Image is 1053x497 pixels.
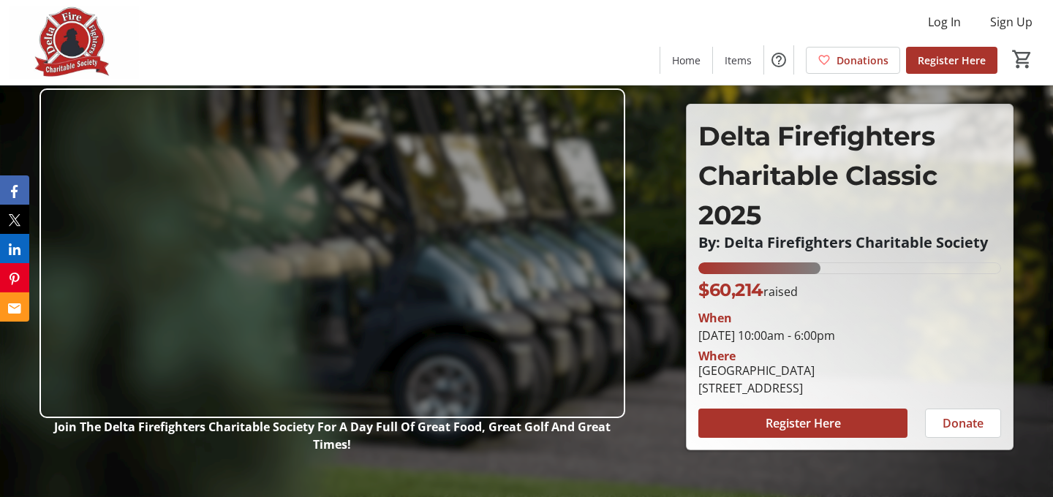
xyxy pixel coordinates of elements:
span: Home [672,53,701,68]
button: Cart [1009,46,1035,72]
p: By: Delta Firefighters Charitable Society [698,235,1001,251]
p: raised [698,277,798,303]
span: $60,214 [698,279,763,300]
span: Log In [928,13,961,31]
a: Items [713,47,763,74]
div: [GEOGRAPHIC_DATA] [698,362,815,379]
button: Help [764,45,793,75]
span: Items [725,53,752,68]
div: [STREET_ADDRESS] [698,379,815,397]
span: Register Here [918,53,986,68]
a: Home [660,47,712,74]
img: Delta Firefighters Charitable Society's Logo [9,6,139,79]
div: [DATE] 10:00am - 6:00pm [698,327,1001,344]
span: Sign Up [990,13,1033,31]
a: Register Here [906,47,997,74]
div: Where [698,350,736,362]
a: Donations [806,47,900,74]
img: Campaign CTA Media Photo [39,88,626,418]
span: Donations [837,53,888,68]
button: Log In [916,10,973,34]
button: Donate [925,409,1001,438]
div: 40.14266666666666% of fundraising goal reached [698,262,1001,274]
div: When [698,309,732,327]
span: Delta Firefighters Charitable Classic 2025 [698,120,937,231]
strong: Join The Delta Firefighters Charitable Society For A Day Full Of Great Food, Great Golf And Great... [54,419,611,452]
span: Register Here [766,414,841,432]
span: Donate [943,414,984,432]
button: Register Here [698,409,907,438]
button: Sign Up [978,10,1044,34]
